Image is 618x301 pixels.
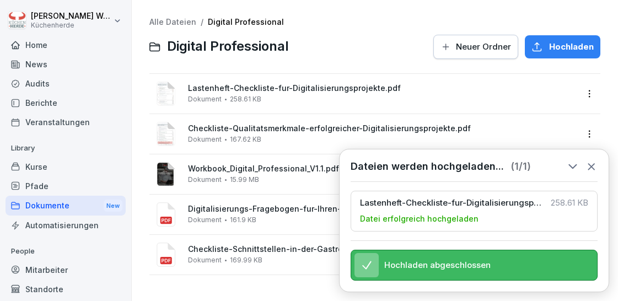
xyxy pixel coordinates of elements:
span: 258.61 KB [230,95,261,103]
span: Hochladen abgeschlossen [384,260,491,270]
span: Lastenheft-Checkliste-fur-Digitalisierungsprojekte.pdf [188,84,577,93]
button: Hochladen [525,35,600,58]
a: Veranstaltungen [6,112,126,132]
p: [PERSON_NAME] Wessel [31,12,111,21]
span: 161.9 KB [230,216,256,224]
span: Hochladen [549,41,594,53]
span: Digitalisierungs-Fragebogen-fur-Ihren-Gastronomiebetrieb.pdf [188,205,577,214]
span: 258.61 KB [551,198,588,208]
span: Workbook_Digital_Professional_V1.1.pdf [188,164,577,174]
a: Alle Dateien [149,17,196,26]
a: DokumenteNew [6,196,126,216]
span: Digital Professional [167,39,289,55]
span: ( 1 / 1 ) [510,160,531,173]
span: 167.62 KB [230,136,261,143]
span: Checkliste-Qualitatsmerkmale-erfolgreicher-Digitalisierungsprojekte.pdf [188,124,577,133]
span: Dateien werden hochgeladen... [351,160,504,173]
div: New [104,200,122,212]
a: Home [6,35,126,55]
span: Lastenheft-Checkliste-fur-Digitalisierungsprojekte.pdf [360,198,544,208]
span: Neuer Ordner [456,41,511,53]
button: Neuer Ordner [433,35,518,59]
div: Dokumente [6,196,126,216]
span: Datei erfolgreich hochgeladen [360,213,479,224]
a: Automatisierungen [6,216,126,235]
p: Library [6,139,126,157]
span: 15.99 MB [230,176,259,184]
span: / [201,18,203,27]
span: Checkliste-Schnittstellen-in-der-Gastronomie.pdf [188,245,577,254]
span: Dokument [188,176,222,184]
span: Dokument [188,256,222,264]
span: Dokument [188,216,222,224]
a: Standorte [6,279,126,299]
a: Audits [6,74,126,93]
p: Küchenherde [31,21,111,29]
a: Mitarbeiter [6,260,126,279]
a: Kurse [6,157,126,176]
a: Berichte [6,93,126,112]
span: Dokument [188,136,222,143]
p: People [6,243,126,260]
a: News [6,55,126,74]
span: 169.99 KB [230,256,262,264]
a: Digital Professional [208,17,284,26]
a: Pfade [6,176,126,196]
span: Dokument [188,95,222,103]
